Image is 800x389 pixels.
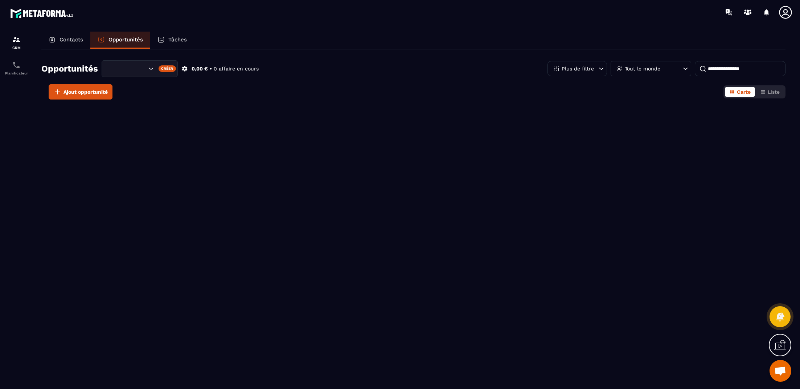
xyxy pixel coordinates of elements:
[90,32,150,49] a: Opportunités
[737,89,751,95] span: Carte
[214,65,259,72] p: 0 affaire en cours
[63,88,108,96] span: Ajout opportunité
[768,89,780,95] span: Liste
[192,65,208,72] p: 0,00 €
[210,65,212,72] p: •
[12,61,21,69] img: scheduler
[60,36,83,43] p: Contacts
[2,71,31,75] p: Planificateur
[2,46,31,50] p: CRM
[725,87,755,97] button: Carte
[756,87,784,97] button: Liste
[108,36,143,43] p: Opportunités
[41,32,90,49] a: Contacts
[2,55,31,81] a: schedulerschedulerPlanificateur
[150,32,194,49] a: Tâches
[770,360,791,382] div: Ouvrir le chat
[102,60,178,77] div: Search for option
[2,30,31,55] a: formationformationCRM
[108,65,147,73] input: Search for option
[10,7,75,20] img: logo
[49,84,112,100] button: Ajout opportunité
[168,36,187,43] p: Tâches
[159,65,176,72] div: Créer
[41,61,98,76] h2: Opportunités
[562,66,594,71] p: Plus de filtre
[12,35,21,44] img: formation
[625,66,660,71] p: Tout le monde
